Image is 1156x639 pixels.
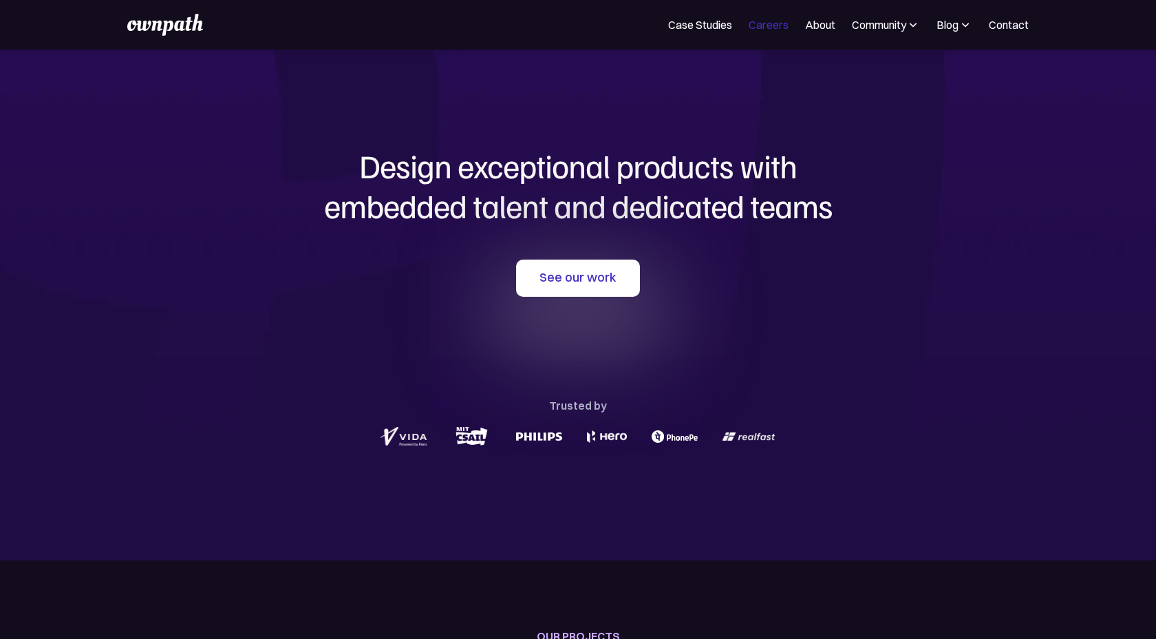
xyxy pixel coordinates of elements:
[936,17,972,33] div: Blog
[549,396,607,415] div: Trusted by
[852,17,920,33] div: Community
[805,17,835,33] a: About
[749,17,789,33] a: Careers
[852,17,906,33] div: Community
[516,260,640,297] a: See our work
[668,17,732,33] a: Case Studies
[989,17,1029,33] a: Contact
[936,17,959,33] div: Blog
[248,146,908,225] h1: Design exceptional products with embedded talent and dedicated teams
